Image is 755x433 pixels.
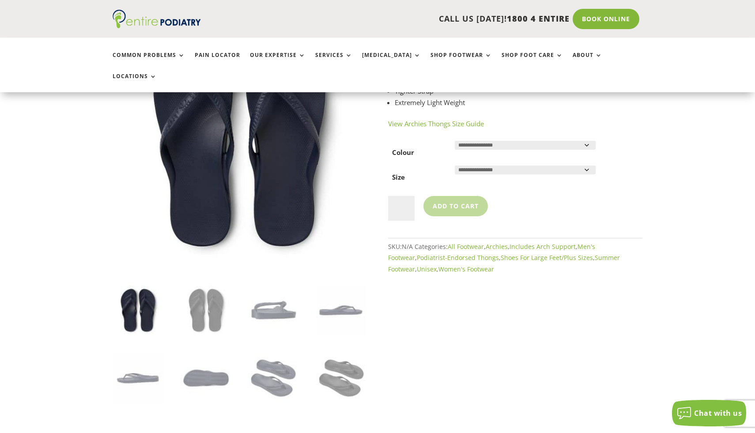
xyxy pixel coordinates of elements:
p: CALL US [DATE]! [235,13,570,25]
a: Shop Foot Care [502,52,563,71]
a: Podiatrist-Endorsed Thongs [417,253,499,262]
li: Extremely Light Weight [395,97,642,108]
img: Archies thongs - black pair view from above [181,285,231,336]
a: Archies [486,242,508,251]
img: Underside of Archies Navy Arch Support Thongs [181,353,231,403]
a: [MEDICAL_DATA] [362,52,421,71]
a: Entire Podiatry [113,21,201,30]
a: View Archies Thongs Size Guide [388,119,484,128]
a: Our Expertise [250,52,306,71]
a: Common Problems [113,52,185,71]
img: pair of archies navy arch support thongs [248,353,299,403]
button: Add to cart [423,196,488,216]
a: Shoes For Large Feet/Plus Sizes [501,253,593,262]
img: Navy Arch Support Thongs Archies Front View [248,285,299,336]
a: Shop Footwear [430,52,492,71]
a: Includes Arch Support [510,242,576,251]
span: 1800 4 ENTIRE [507,13,570,24]
a: Summer Footwear [388,253,620,273]
img: pair of archies navy arch support thongs upright view [113,285,163,336]
img: logo (1) [113,10,201,28]
span: N/A [402,242,413,251]
a: All Footwear [448,242,484,251]
a: Pain Locator [195,52,240,71]
a: Locations [113,73,157,92]
span: Chat with us [694,408,742,418]
img: Archies Thongs - Black Pair Side View [316,353,367,403]
a: Unisex [417,265,437,273]
input: Product quantity [388,196,415,221]
span: Categories: , , , , , , , , [388,242,620,273]
a: Book Online [573,9,639,29]
a: Services [315,52,352,71]
label: Size [392,173,405,181]
span: SKU: [388,242,413,251]
a: About [573,52,602,71]
img: navy arch support thongs archies other side view [113,353,163,403]
button: Chat with us [672,400,746,426]
img: Navy Arch Support Thongs Archies Side View [316,285,367,336]
label: Colour [392,148,414,157]
a: Women's Footwear [438,265,494,273]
